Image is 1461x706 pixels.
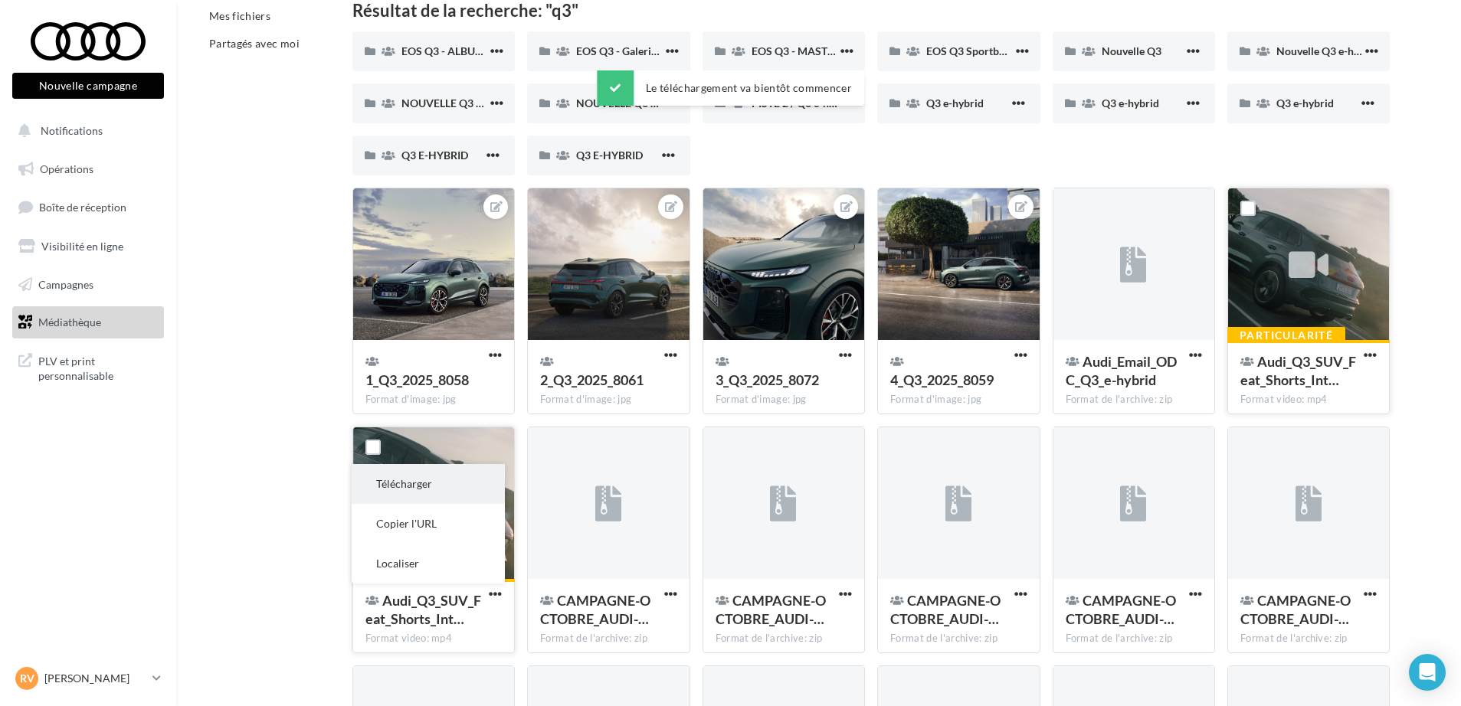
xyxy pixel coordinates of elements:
span: 2_Q3_2025_8061 [540,371,644,388]
span: Audi_Email_ODC_Q3_e-hybrid [1066,353,1177,388]
div: Format d'image: jpg [890,393,1027,407]
div: Format de l'archive: zip [540,632,676,646]
span: PLV et print personnalisable [38,351,158,384]
span: 4_Q3_2025_8059 [890,371,994,388]
div: Format de l'archive: zip [716,632,852,646]
span: EOS Q3 Sportback & SB e-Hybrid [926,44,1086,57]
div: Particularité [1227,327,1345,344]
div: Format de l'archive: zip [1066,393,1202,407]
span: CAMPAGNE-OCTOBRE_AUDI-BUSINESS_NOUVELLE-Q3-E-HYBRID_POSTLINK-CARRE-1080x1080_META [1066,592,1176,627]
button: Nouvelle campagne [12,73,164,99]
div: Format de l'archive: zip [1066,632,1202,646]
span: EOS Q3 - ALBUM PHOTO [401,44,524,57]
span: Q3 e-hybrid [1276,96,1334,109]
span: RV [20,671,34,686]
span: 3_Q3_2025_8072 [716,371,819,388]
div: Format de l'archive: zip [890,632,1027,646]
span: Notifications [41,124,103,137]
span: EOS Q3 - MASTER INTERIEUR [752,44,897,57]
button: Télécharger [352,464,505,504]
span: EOS Q3 - Galerie 2 [576,44,665,57]
span: Q3 E-HYBRID [576,149,643,162]
span: 1_Q3_2025_8058 [365,371,469,388]
span: Campagnes [38,277,93,290]
div: Résultat de la recherche: "q3" [352,2,1391,19]
a: Médiathèque [9,306,167,338]
div: Format d'image: jpg [716,393,852,407]
span: CAMPAGNE-OCTOBRE_AUDI-BUSINESS_NOUVELLE-Q3-E-HYBRID_CARROUSEL-VERTICAL-1080x1920_META [890,592,1001,627]
span: Visibilité en ligne [41,240,123,253]
button: Localiser [352,544,505,583]
span: Audi_Q3_SUV_Feat_Shorts_Int_Design_15s_4x5_EN_clean.mov_1 [1240,353,1356,388]
a: RV [PERSON_NAME] [12,664,164,693]
span: Mes fichiers [209,9,270,22]
button: Notifications [9,115,161,147]
a: Campagnes [9,269,167,301]
span: NOUVELLE Q3 SPORTBACK E-HYBRID [576,96,766,109]
div: Format video: mp4 [365,632,502,646]
span: Boîte de réception [39,201,126,214]
div: Format video: mp4 [1240,393,1377,407]
span: Partagés avec moi [209,37,300,50]
div: Format d'image: jpg [540,393,676,407]
span: Audi_Q3_SUV_Feat_Shorts_Int_Design_15s_9x16_EN_clean.mov_1 [365,592,481,627]
span: CAMPAGNE-OCTOBRE_AUDI-BUSINESS_NOUVELLE-Q3-E-HYBRID_CARROUSEL-CARRE-1080x1080_META [716,592,826,627]
a: PLV et print personnalisable [9,345,167,390]
span: Q3 E-HYBRID [401,149,468,162]
a: Opérations [9,153,167,185]
a: Boîte de réception [9,191,167,224]
span: Médiathèque [38,315,101,328]
span: CAMPAGNE-OCTOBRE_AUDI-BUSINESS_NOUVELLE-Q3-E-HYBRID_POSTLINK-CARRE-1200x1200_LINKEDIN [1240,592,1351,627]
span: CAMPAGNE-OCTOBRE_AUDI-BUSINESS_NOUVELLE-Q3-E-HYBRID_CARROUSEL-CARRE-1080x1080_LINKEDIN [540,592,650,627]
span: Opérations [40,162,93,175]
span: Q3 e-hybrid [1102,96,1159,109]
div: Le téléchargement va bientôt commencer [597,70,864,106]
p: [PERSON_NAME] [44,671,146,686]
span: Q3 e-hybrid [926,96,984,109]
div: Open Intercom Messenger [1409,654,1446,691]
button: Copier l'URL [352,504,505,544]
span: NOUVELLE Q3 SPORTBACK [401,96,539,109]
a: Visibilité en ligne [9,230,167,263]
span: Nouvelle Q3 [1102,44,1161,57]
div: Format de l'archive: zip [1240,632,1377,646]
span: Nouvelle Q3 e-hybrid [1276,44,1379,57]
div: Format d'image: jpg [365,393,502,407]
